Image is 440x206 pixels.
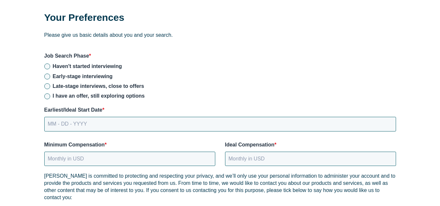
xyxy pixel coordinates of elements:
span: Early-stage interviewing [53,74,113,79]
span: Earliest/Ideal Start Date [44,107,103,113]
span: Job Search Phase [44,53,89,59]
span: I have an offer, still exploring options [53,93,145,99]
span: Minimum Compensation [44,142,105,147]
span: Haven't started interviewing [53,63,122,69]
input: Early-stage interviewing [44,74,50,79]
input: Haven't started interviewing [44,63,50,69]
input: Monthly in USD [225,152,396,166]
input: Late-stage interviews, close to offers [44,83,50,89]
span: Late-stage interviews, close to offers [53,83,144,89]
input: MM - DD - YYYY [44,117,396,131]
input: I have an offer, still exploring options [44,93,50,99]
span: Ideal Compensation [225,142,275,147]
strong: Your Preferences [44,12,124,23]
p: Please give us basic details about you and your search. [44,32,396,39]
p: [PERSON_NAME] is committed to protecting and respecting your privacy, and we’ll only use your per... [44,172,396,201]
input: Monthly in USD [44,152,215,166]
